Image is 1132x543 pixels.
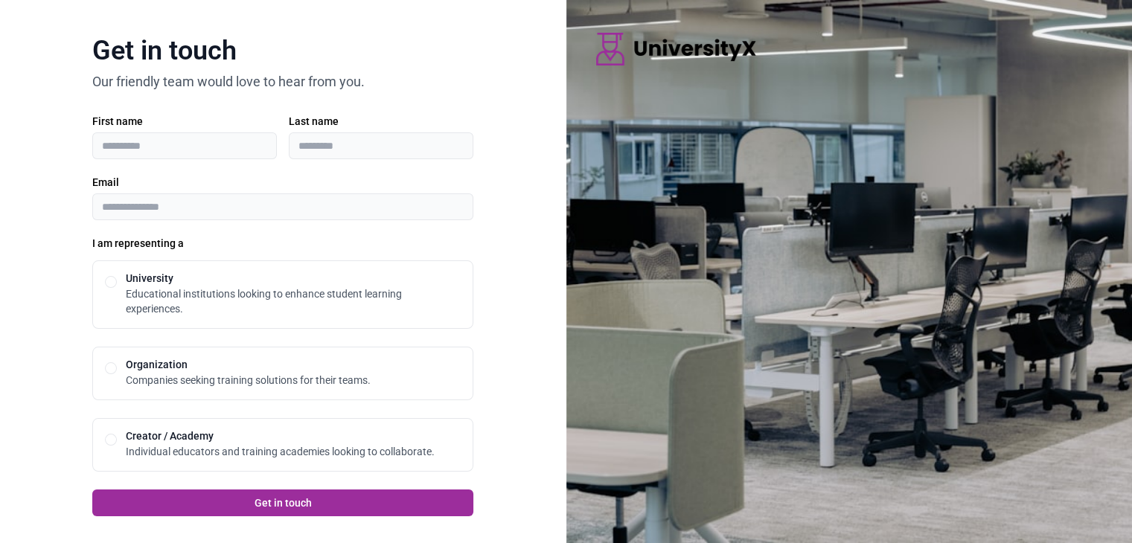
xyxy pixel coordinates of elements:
label: Last name [289,116,473,126]
label: Creator / Academy [126,431,461,441]
p: Individual educators and training academies looking to collaborate. [126,444,461,459]
button: Get in touch [92,489,473,516]
p: Educational institutions looking to enhance student learning experiences. [126,286,461,316]
p: Our friendly team would love to hear from you. [92,71,473,92]
label: University [126,273,461,283]
label: Organization [126,359,461,370]
label: Email [92,177,473,187]
label: First name [92,116,277,126]
p: Companies seeking training solutions for their teams. [126,373,461,388]
label: I am representing a [92,238,473,248]
h1: Get in touch [92,36,473,65]
img: Logo [596,33,757,65]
